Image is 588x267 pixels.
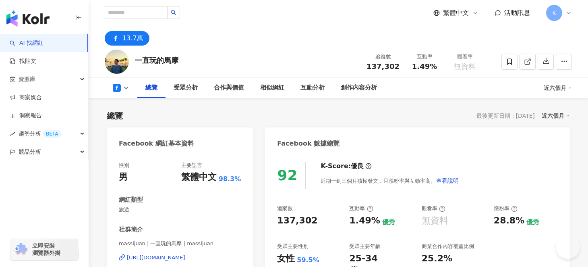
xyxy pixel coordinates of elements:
[119,225,143,234] div: 社群簡介
[436,173,459,189] button: 查看說明
[174,83,198,93] div: 受眾分析
[105,50,129,74] img: KOL Avatar
[300,83,325,93] div: 互動分析
[504,9,530,17] span: 活動訊息
[171,10,176,15] span: search
[556,235,580,259] iframe: Help Scout Beacon - Open
[43,130,61,138] div: BETA
[181,171,217,184] div: 繁體中文
[6,10,50,27] img: logo
[422,252,452,265] div: 25.2%
[122,33,143,44] div: 13.7萬
[409,53,440,61] div: 互動率
[297,256,319,265] div: 59.5%
[127,254,185,261] div: [URL][DOMAIN_NAME]
[422,215,448,227] div: 無資料
[349,215,380,227] div: 1.49%
[181,162,202,169] div: 主要語言
[10,238,78,260] a: chrome extension立即安裝 瀏覽器外掛
[526,218,539,227] div: 優秀
[10,39,43,47] a: searchAI 找網紅
[436,177,459,184] span: 查看說明
[277,205,293,212] div: 追蹤數
[552,8,556,17] span: K
[219,175,241,184] span: 98.3%
[119,254,241,261] a: [URL][DOMAIN_NAME]
[277,252,295,265] div: 女性
[366,53,400,61] div: 追蹤數
[544,81,572,94] div: 近六個月
[19,70,35,88] span: 資源庫
[494,215,524,227] div: 28.8%
[119,139,194,148] div: Facebook 網紅基本資料
[412,63,437,71] span: 1.49%
[321,173,459,189] div: 近期一到三個月積極發文，且漲粉率與互動率高。
[119,171,128,184] div: 男
[277,139,340,148] div: Facebook 數據總覽
[19,125,61,143] span: 趨勢分析
[422,205,445,212] div: 觀看率
[366,62,400,71] span: 137,302
[105,31,149,46] button: 13.7萬
[19,143,41,161] span: 競品分析
[454,63,476,71] span: 無資料
[119,162,129,169] div: 性別
[321,162,372,171] div: K-Score :
[10,94,42,102] a: 商案媒合
[422,243,474,250] div: 商業合作內容覆蓋比例
[119,240,241,247] span: massijuan | 一直玩的馬摩 | massijuan
[32,242,60,257] span: 立即安裝 瀏覽器外掛
[476,113,535,119] div: 最後更新日期：[DATE]
[277,167,297,184] div: 92
[351,162,364,171] div: 優良
[277,243,308,250] div: 受眾主要性別
[449,53,480,61] div: 觀看率
[382,218,395,227] div: 優秀
[214,83,244,93] div: 合作與價值
[10,57,36,65] a: 找貼文
[443,8,469,17] span: 繁體中文
[349,205,373,212] div: 互動率
[119,206,241,213] span: 旅遊
[260,83,284,93] div: 相似網紅
[542,111,570,121] div: 近六個月
[494,205,518,212] div: 漲粉率
[119,196,143,204] div: 網紅類型
[277,215,317,227] div: 137,302
[10,112,42,120] a: 洞察報告
[349,243,381,250] div: 受眾主要年齡
[10,131,15,137] span: rise
[135,55,178,65] div: 一直玩的馬摩
[107,110,123,121] div: 總覽
[145,83,157,93] div: 總覽
[341,83,377,93] div: 創作內容分析
[13,243,29,256] img: chrome extension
